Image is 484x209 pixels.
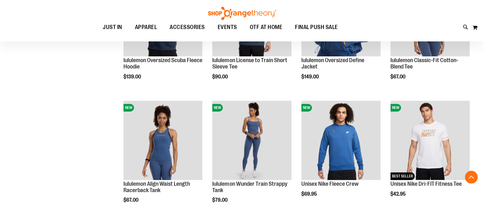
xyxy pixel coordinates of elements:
span: $67.00 [123,197,139,203]
span: ACCESSORIES [170,20,205,34]
a: lululemon Align Waist Length Racerback TankNEW [123,101,203,181]
img: Shop Orangetheory [207,7,277,20]
a: Unisex Nike Dri-FIT Fitness Tee [390,181,462,187]
button: Back To Top [465,171,478,184]
span: $79.00 [212,197,228,203]
span: $67.00 [390,74,406,80]
span: $139.00 [123,74,142,80]
a: Unisex Nike Fleece CrewNEW [301,101,381,181]
a: lululemon Classic-Fit Cotton-Blend Tee [390,57,458,70]
a: lululemon Align Waist Length Racerback Tank [123,181,190,193]
a: lululemon Oversized Scuba Fleece Hoodie [123,57,202,70]
a: ACCESSORIES [163,20,211,35]
img: Unisex Nike Dri-FIT Fitness Tee [390,101,470,180]
span: $149.00 [301,74,320,80]
span: NEW [212,104,223,112]
span: EVENTS [218,20,237,34]
a: lululemon Oversized Define Jacket [301,57,364,70]
a: APPAREL [129,20,164,35]
span: $42.95 [390,191,407,197]
img: Unisex Nike Fleece Crew [301,101,381,180]
a: EVENTS [211,20,243,35]
span: APPAREL [135,20,157,34]
a: OTF AT HOME [243,20,289,35]
a: JUST IN [96,20,129,34]
a: lululemon Wunder Train Strappy Tank [212,181,287,193]
a: FINAL PUSH SALE [289,20,344,35]
span: $90.00 [212,74,229,80]
a: lululemon Wunder Train Strappy TankNEW [212,101,291,181]
span: OTF AT HOME [250,20,283,34]
a: Unisex Nike Fleece Crew [301,181,359,187]
span: JUST IN [103,20,122,34]
span: NEW [123,104,134,112]
a: Unisex Nike Dri-FIT Fitness TeeNEWBEST SELLER [390,101,470,181]
img: lululemon Wunder Train Strappy Tank [212,101,291,180]
span: FINAL PUSH SALE [295,20,338,34]
span: BEST SELLER [390,172,415,180]
img: lululemon Align Waist Length Racerback Tank [123,101,203,180]
a: lululemon License to Train Short Sleeve Tee [212,57,287,70]
span: NEW [390,104,401,112]
span: $69.95 [301,191,318,197]
span: NEW [301,104,312,112]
